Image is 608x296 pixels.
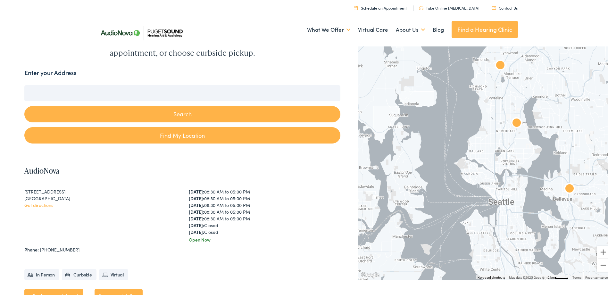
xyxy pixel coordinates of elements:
li: Virtual [99,268,128,279]
li: In Person [24,268,59,279]
a: Take Online [MEDICAL_DATA] [419,4,479,9]
li: Curbside [62,268,96,279]
label: Enter your Address [24,67,76,76]
strong: [DATE]: [189,201,204,207]
strong: [DATE]: [189,187,204,193]
div: AudioNova [509,115,524,130]
button: Keyboard shortcuts [478,274,505,279]
a: Find a Hearing Clinic [452,20,518,37]
img: utility icon [354,4,358,9]
span: 2 km [548,275,555,278]
img: Google [360,270,381,278]
a: [PHONE_NUMBER] [40,245,79,251]
button: Search [24,105,340,121]
img: utility icon [419,5,423,9]
strong: [DATE]: [189,207,204,214]
div: AudioNova [493,57,508,72]
a: AudioNova [24,164,59,175]
a: About Us [396,17,425,40]
a: Terms (opens in new tab) [572,275,581,278]
a: Virtual Care [358,17,388,40]
input: Enter your address or zip code [24,84,340,100]
div: Open Now [189,235,340,242]
div: [STREET_ADDRESS] [24,187,176,194]
strong: Phone: [24,245,39,251]
a: Blog [433,17,444,40]
strong: [DATE]: [189,221,204,227]
div: 08:30 AM to 05:00 PM 08:30 AM to 05:00 PM 08:30 AM to 05:00 PM 08:30 AM to 05:00 PM 08:30 AM to 0... [189,187,340,234]
strong: [DATE]: [189,214,204,220]
div: AudioNova [562,180,577,196]
span: Map data ©2025 Google [509,275,544,278]
div: We're here to help. Visit a clinic, schedule a virtual appointment, or choose curbside pickup. [80,34,285,57]
strong: [DATE]: [189,194,204,200]
a: What We Offer [307,17,350,40]
a: Find My Location [24,126,340,142]
strong: [DATE]: [189,227,204,234]
a: Get directions [24,201,53,207]
div: [GEOGRAPHIC_DATA] [24,194,176,201]
button: Map Scale: 2 km per 39 pixels [546,274,571,278]
img: utility icon [492,5,496,8]
a: Contact Us [492,4,518,9]
a: Open this area in Google Maps (opens a new window) [360,270,381,278]
a: Schedule an Appointment [354,4,407,9]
